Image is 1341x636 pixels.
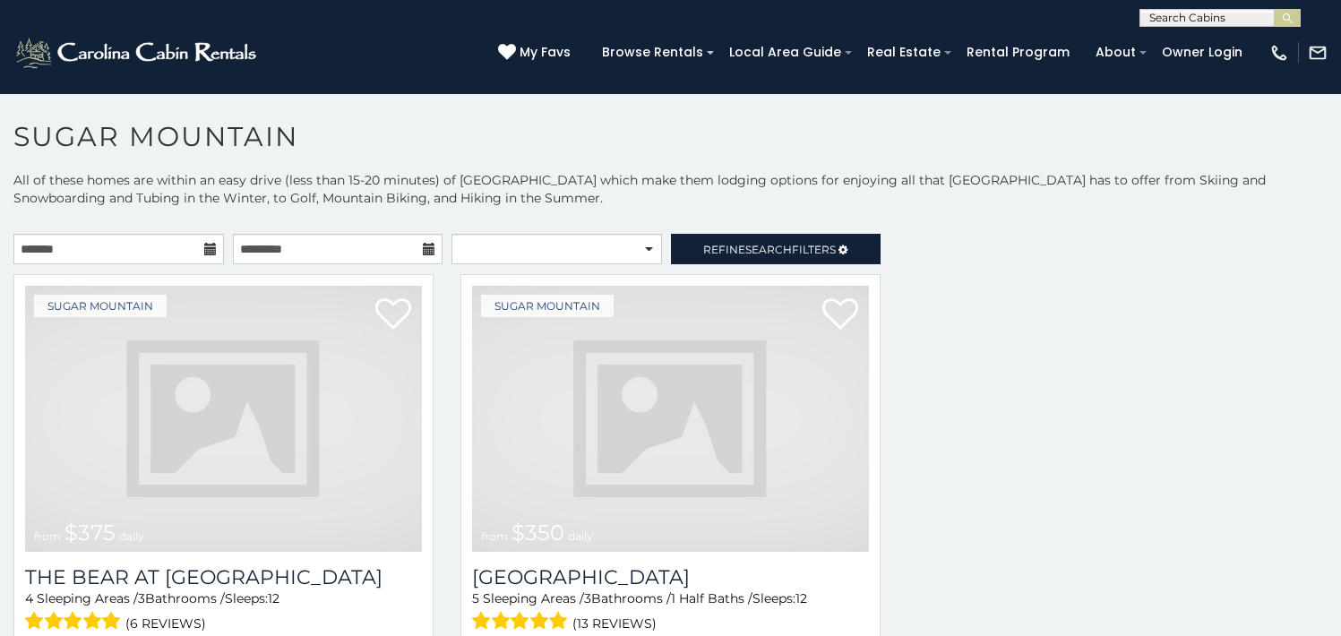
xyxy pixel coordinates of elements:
a: Real Estate [858,39,950,66]
span: from [481,529,508,543]
span: from [34,529,61,543]
img: phone-regular-white.png [1269,43,1289,63]
a: Sugar Mountain [481,295,614,317]
a: Add to favorites [822,297,858,334]
span: daily [119,529,144,543]
a: Local Area Guide [720,39,850,66]
a: from $375 daily [25,286,422,552]
span: 12 [795,590,807,606]
span: 5 [472,590,479,606]
span: My Favs [520,43,571,62]
a: [GEOGRAPHIC_DATA] [472,565,869,589]
div: Sleeping Areas / Bathrooms / Sleeps: [472,589,869,635]
span: 3 [138,590,145,606]
h3: Grouse Moor Lodge [472,565,869,589]
span: 3 [584,590,591,606]
div: Sleeping Areas / Bathrooms / Sleeps: [25,589,422,635]
a: Browse Rentals [593,39,712,66]
a: Rental Program [958,39,1079,66]
span: 1 Half Baths / [671,590,752,606]
span: Refine Filters [703,243,836,256]
span: 12 [268,590,279,606]
h3: The Bear At Sugar Mountain [25,565,422,589]
a: Sugar Mountain [34,295,167,317]
a: from $350 daily [472,286,869,552]
img: dummy-image.jpg [25,286,422,552]
span: (13 reviews) [572,612,657,635]
span: Search [745,243,792,256]
span: $350 [511,520,564,546]
a: RefineSearchFilters [671,234,881,264]
a: About [1087,39,1145,66]
img: mail-regular-white.png [1308,43,1328,63]
img: dummy-image.jpg [472,286,869,552]
a: Owner Login [1153,39,1251,66]
span: daily [568,529,593,543]
span: (6 reviews) [125,612,206,635]
a: My Favs [498,43,575,63]
a: The Bear At [GEOGRAPHIC_DATA] [25,565,422,589]
img: White-1-2.png [13,35,262,71]
span: $375 [64,520,116,546]
a: Add to favorites [375,297,411,334]
span: 4 [25,590,33,606]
